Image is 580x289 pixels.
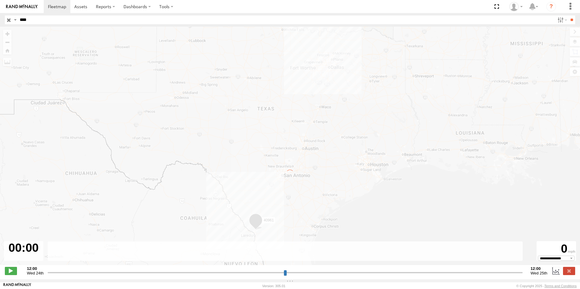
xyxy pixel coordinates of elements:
[531,266,547,271] strong: 12:00
[13,15,18,24] label: Search Query
[6,5,38,9] img: rand-logo.svg
[546,2,556,12] i: ?
[262,284,285,288] div: Version: 305.01
[563,267,575,275] label: Close
[5,267,17,275] label: Play/Stop
[555,15,568,24] label: Search Filter Options
[27,271,44,275] span: Wed 24th
[3,283,31,289] a: Visit our Website
[545,284,577,288] a: Terms and Conditions
[516,284,577,288] div: © Copyright 2025 -
[538,242,575,256] div: 0
[507,2,525,11] div: Caseta Laredo TX
[27,266,44,271] strong: 12:00
[531,271,547,275] span: Wed 25th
